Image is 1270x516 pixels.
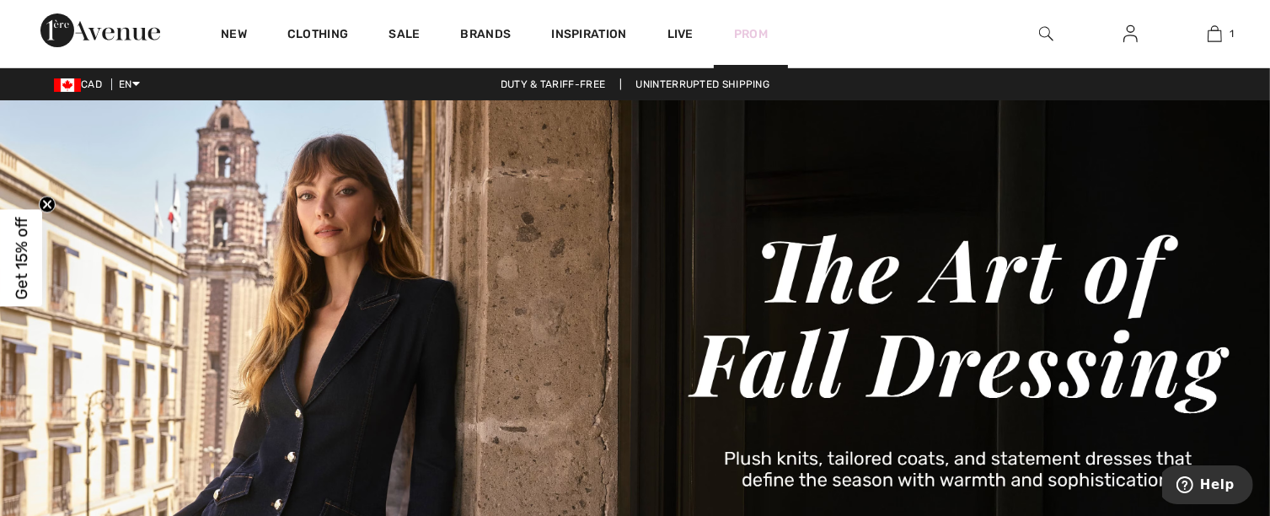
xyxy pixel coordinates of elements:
[667,25,694,43] a: Live
[1230,26,1235,41] span: 1
[221,27,247,45] a: New
[1173,24,1256,44] a: 1
[1123,24,1138,44] img: My Info
[551,27,626,45] span: Inspiration
[1208,24,1222,44] img: My Bag
[461,27,512,45] a: Brands
[54,78,109,90] span: CAD
[1110,24,1151,45] a: Sign In
[39,196,56,213] button: Close teaser
[734,25,768,43] a: Prom
[12,217,31,299] span: Get 15% off
[389,27,420,45] a: Sale
[287,27,348,45] a: Clothing
[1039,24,1053,44] img: search the website
[119,78,140,90] span: EN
[54,78,81,92] img: Canadian Dollar
[1162,465,1253,508] iframe: Opens a widget where you can find more information
[40,13,160,47] img: 1ère Avenue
